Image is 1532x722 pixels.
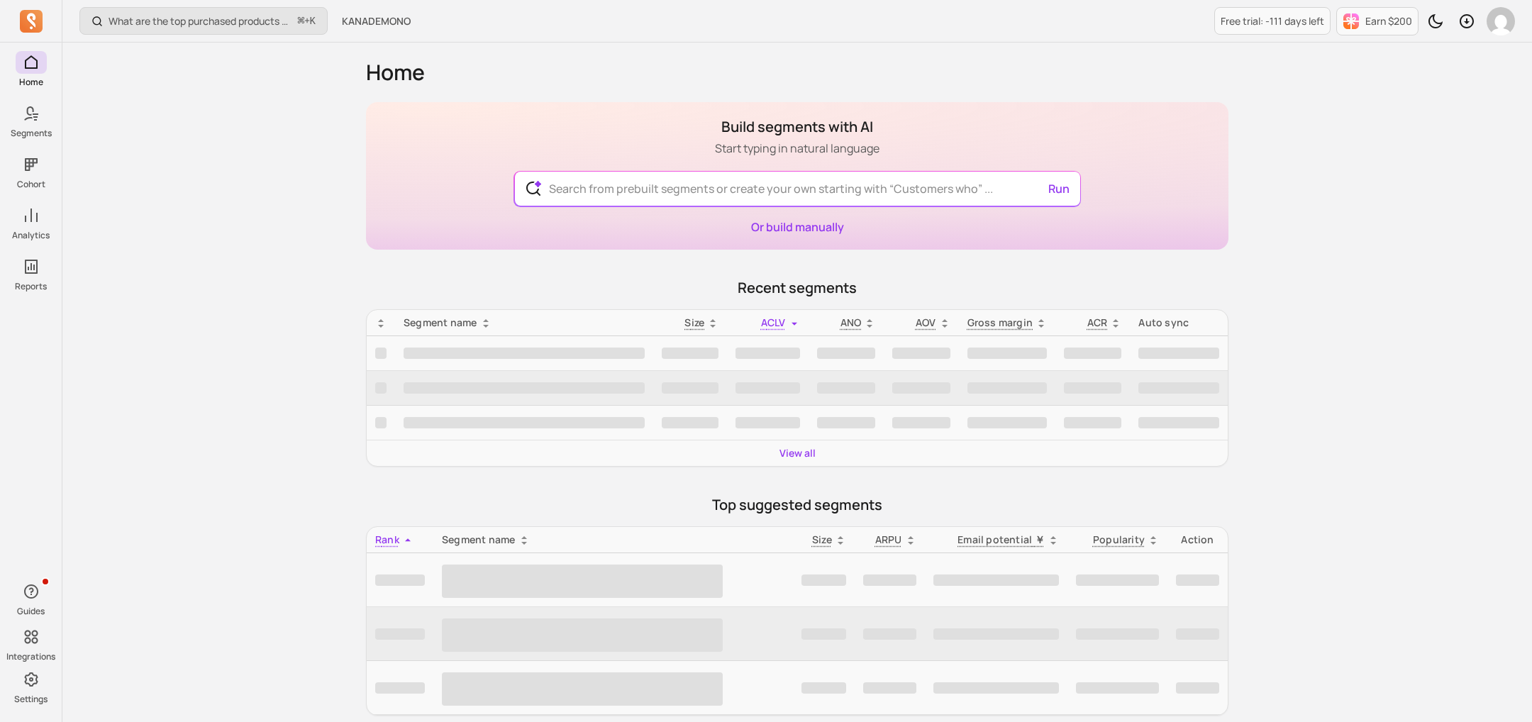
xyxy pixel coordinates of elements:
[736,382,799,394] span: ‌
[366,60,1228,85] h1: Home
[736,348,799,359] span: ‌
[310,16,316,27] kbd: K
[333,9,419,34] button: KANADEMONO
[863,574,916,586] span: ‌
[933,682,1059,694] span: ‌
[1365,14,1412,28] p: Earn $200
[916,316,936,330] p: AOV
[1064,417,1121,428] span: ‌
[863,628,916,640] span: ‌
[79,7,328,35] button: What are the top purchased products after sending a campaign?⌘+K
[715,140,879,157] p: Start typing in natural language
[1214,7,1331,35] a: Free trial: -111 days left
[684,316,704,329] span: Size
[967,348,1048,359] span: ‌
[11,128,52,139] p: Segments
[863,682,916,694] span: ‌
[933,574,1059,586] span: ‌
[109,14,292,28] p: What are the top purchased products after sending a campaign?
[1138,382,1219,394] span: ‌
[404,348,645,359] span: ‌
[662,348,718,359] span: ‌
[1138,417,1219,428] span: ‌
[1087,316,1108,330] p: ACR
[967,382,1048,394] span: ‌
[892,417,950,428] span: ‌
[538,172,1058,206] input: Search from prebuilt segments or create your own starting with “Customers who” ...
[17,179,45,190] p: Cohort
[1221,14,1324,28] p: Free trial: -111 days left
[715,117,879,137] h1: Build segments with AI
[1076,628,1159,640] span: ‌
[1138,348,1219,359] span: ‌
[1176,574,1219,586] span: ‌
[342,14,411,28] span: KANADEMONO
[12,230,50,241] p: Analytics
[16,577,47,620] button: Guides
[1336,7,1419,35] button: Earn $200
[404,417,645,428] span: ‌
[1076,574,1159,586] span: ‌
[375,682,425,694] span: ‌
[801,574,846,586] span: ‌
[15,281,47,292] p: Reports
[957,533,1045,547] p: Email potential ￥
[779,446,816,460] a: View all
[817,382,876,394] span: ‌
[404,382,645,394] span: ‌
[967,316,1033,330] p: Gross margin
[817,348,876,359] span: ‌
[875,533,902,547] p: ARPU
[967,417,1048,428] span: ‌
[1176,628,1219,640] span: ‌
[892,348,950,359] span: ‌
[298,13,316,28] span: +
[297,13,305,30] kbd: ⌘
[442,672,723,706] span: ‌
[375,574,425,586] span: ‌
[1138,316,1219,330] div: Auto sync
[892,382,950,394] span: ‌
[375,382,387,394] span: ‌
[375,348,387,359] span: ‌
[366,278,1228,298] p: Recent segments
[1176,533,1219,547] div: Action
[933,628,1059,640] span: ‌
[1064,382,1121,394] span: ‌
[6,651,55,662] p: Integrations
[801,682,846,694] span: ‌
[801,628,846,640] span: ‌
[14,694,48,705] p: Settings
[442,533,784,547] div: Segment name
[375,533,399,546] span: Rank
[1421,7,1450,35] button: Toggle dark mode
[375,628,425,640] span: ‌
[662,417,718,428] span: ‌
[662,382,718,394] span: ‌
[761,316,786,329] span: ACLV
[17,606,45,617] p: Guides
[19,77,43,88] p: Home
[1076,682,1159,694] span: ‌
[404,316,645,330] div: Segment name
[1064,348,1121,359] span: ‌
[442,618,723,652] span: ‌
[812,533,832,546] span: Size
[840,316,862,329] span: ANO
[751,219,844,235] a: Or build manually
[1093,533,1145,547] p: Popularity
[366,495,1228,515] p: Top suggested segments
[817,417,876,428] span: ‌
[375,417,387,428] span: ‌
[1487,7,1515,35] img: avatar
[736,417,799,428] span: ‌
[1176,682,1219,694] span: ‌
[1043,174,1075,203] button: Run
[442,565,723,598] span: ‌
